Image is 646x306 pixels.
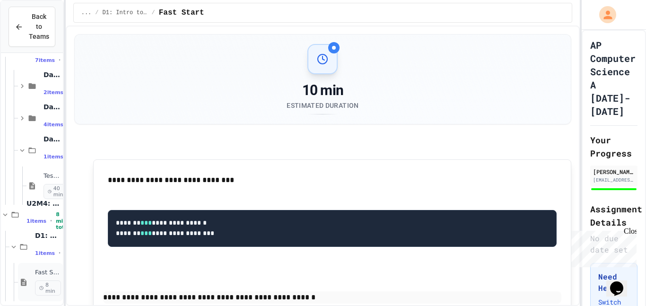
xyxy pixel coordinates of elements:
button: Back to Teams [9,7,55,47]
div: Estimated Duration [287,101,358,110]
div: My Account [589,4,619,26]
span: • [59,56,61,64]
span: Day 9 [44,70,61,79]
span: • [50,217,52,225]
div: Chat with us now!Close [4,4,65,60]
span: 2 items [44,89,63,96]
iframe: chat widget [567,227,637,267]
span: U2M4: Looping [26,199,61,208]
span: Back to Teams [29,12,49,42]
span: 40 min [44,184,70,199]
h3: Need Help? [598,271,629,294]
span: Day 12 [44,135,61,143]
span: 7 items [35,57,55,63]
span: Day 10 [44,103,61,111]
span: 1 items [26,218,46,224]
span: Fast Start [35,269,61,277]
span: Test - if Statements and Control Flow [44,172,61,180]
span: ... [81,9,92,17]
h1: AP Computer Science A [DATE]-[DATE] [590,38,637,118]
span: D1: Looping - While Loops [35,231,61,240]
span: 8 min [35,280,61,296]
span: • [59,249,61,257]
span: 8 min total [56,211,70,230]
span: 4 items [44,122,63,128]
iframe: chat widget [606,268,637,297]
span: D1: Intro to APCSA [103,9,148,17]
span: Fast Start [159,7,204,18]
div: [PERSON_NAME] [593,167,635,176]
span: 1 items [35,250,55,256]
div: [EMAIL_ADDRESS][DOMAIN_NAME] [593,176,635,184]
span: / [152,9,155,17]
span: 1 items [44,154,63,160]
h2: Your Progress [590,133,637,160]
span: / [95,9,98,17]
h2: Assignment Details [590,202,637,229]
div: 10 min [287,82,358,99]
